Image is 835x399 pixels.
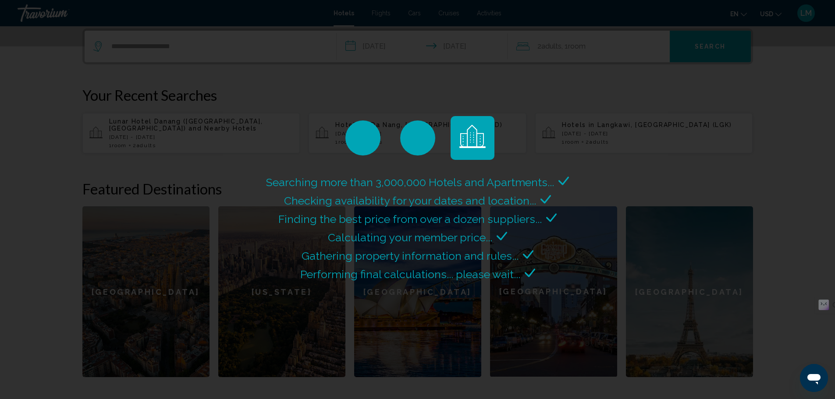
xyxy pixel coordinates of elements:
[266,176,554,189] span: Searching more than 3,000,000 Hotels and Apartments...
[800,364,828,392] iframe: Кнопка запуска окна обмена сообщениями
[284,194,536,207] span: Checking availability for your dates and location...
[300,268,520,281] span: Performing final calculations... please wait...
[278,212,542,226] span: Finding the best price from over a dozen suppliers...
[328,231,492,244] span: Calculating your member price...
[302,249,519,262] span: Gathering property information and rules...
